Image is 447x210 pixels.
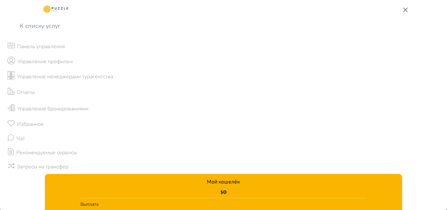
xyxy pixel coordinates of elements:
h1: $ 0 [221,188,226,195]
p: Запросы на трансфер [17,163,68,171]
p: Рекомендуемые сервисы [16,149,77,157]
p: Управление бронированиями [17,105,88,113]
p: Панель управления [17,43,65,50]
p: Отчеты [17,88,35,96]
p: Чат [16,135,25,143]
a: К списку услуг [20,22,61,30]
p: Управление менеджерами турагентства [17,73,113,81]
p: Избранное [17,120,44,128]
p: Мой кошелёк [207,178,240,186]
p: Управление профилем [17,58,73,66]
